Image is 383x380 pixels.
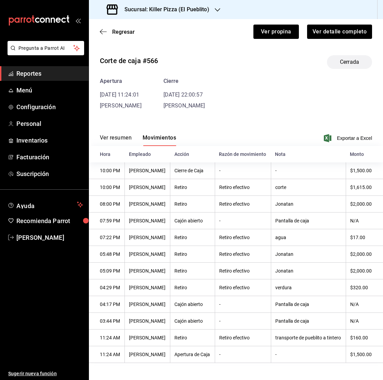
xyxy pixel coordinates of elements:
[215,229,271,246] th: Retiro efectivo
[75,18,81,23] button: open_drawer_menu
[271,229,346,246] th: agua
[215,179,271,196] th: Retiro efectivo
[125,162,170,179] th: [PERSON_NAME]
[253,25,299,39] button: Ver propina
[170,263,215,279] th: Retiro
[18,45,74,52] span: Pregunta a Parrot AI
[100,77,142,85] div: Apertura
[170,146,215,162] th: Acción
[8,41,84,55] button: Pregunta a Parrot AI
[89,263,125,279] th: 05:09 PM
[125,179,170,196] th: [PERSON_NAME]
[100,134,176,146] div: navigation tabs
[215,296,271,313] th: -
[336,58,363,66] span: Cerrada
[125,313,170,330] th: [PERSON_NAME]
[89,330,125,346] th: 11:24 AM
[346,179,383,196] th: $1,615.00
[271,213,346,229] th: Pantalla de caja
[89,213,125,229] th: 07:59 PM
[170,246,215,263] th: Retiro
[271,263,346,279] th: Jonatan
[89,146,125,162] th: Hora
[16,152,83,162] span: Facturación
[170,229,215,246] th: Retiro
[307,25,372,39] button: Ver detalle completo
[215,279,271,296] th: Retiro efectivo
[125,263,170,279] th: [PERSON_NAME]
[100,56,158,66] div: Corte de caja #566
[170,296,215,313] th: Cajón abierto
[170,213,215,229] th: Cajón abierto
[119,5,209,14] h3: Sucursal: Killer Pizza (El Pueblito)
[16,216,83,225] span: Recomienda Parrot
[170,279,215,296] th: Retiro
[271,196,346,213] th: Jonatan
[89,279,125,296] th: 04:29 PM
[346,313,383,330] th: N/A
[346,279,383,296] th: $320.00
[112,29,135,35] span: Regresar
[346,346,383,363] th: $1,500.00
[271,246,346,263] th: Jonatan
[170,313,215,330] th: Cajón abierto
[100,102,142,109] span: [PERSON_NAME]
[170,179,215,196] th: Retiro
[125,346,170,363] th: [PERSON_NAME]
[89,179,125,196] th: 10:00 PM
[271,279,346,296] th: verdura
[125,146,170,162] th: Empleado
[100,91,139,98] time: [DATE] 11:24:01
[16,169,83,178] span: Suscripción
[215,196,271,213] th: Retiro efectivo
[271,346,346,363] th: -
[89,313,125,330] th: 03:44 PM
[163,77,205,85] div: Cierre
[16,119,83,128] span: Personal
[100,29,135,35] button: Regresar
[125,196,170,213] th: [PERSON_NAME]
[346,213,383,229] th: N/A
[215,346,271,363] th: -
[16,86,83,95] span: Menú
[271,179,346,196] th: corte
[89,246,125,263] th: 05:48 PM
[346,162,383,179] th: $1,500.00
[16,69,83,78] span: Reportes
[125,330,170,346] th: [PERSON_NAME]
[8,370,83,377] span: Sugerir nueva función
[125,229,170,246] th: [PERSON_NAME]
[346,246,383,263] th: $2,000.00
[170,346,215,363] th: Apertura de Caja
[271,162,346,179] th: -
[125,279,170,296] th: [PERSON_NAME]
[215,263,271,279] th: Retiro efectivo
[271,313,346,330] th: Pantalla de caja
[271,146,346,162] th: Nota
[170,162,215,179] th: Cierre de Caja
[271,296,346,313] th: Pantalla de caja
[100,134,132,146] button: Ver resumen
[170,330,215,346] th: Retiro
[325,134,372,142] button: Exportar a Excel
[170,196,215,213] th: Retiro
[346,146,383,162] th: Monto
[215,146,271,162] th: Razón de movimiento
[89,346,125,363] th: 11:24 AM
[5,49,84,57] a: Pregunta a Parrot AI
[215,330,271,346] th: Retiro efectivo
[89,229,125,246] th: 07:22 PM
[89,162,125,179] th: 10:00 PM
[163,91,203,98] time: [DATE] 22:00:57
[215,162,271,179] th: -
[215,313,271,330] th: -
[346,296,383,313] th: N/A
[16,201,74,209] span: Ayuda
[89,296,125,313] th: 04:17 PM
[346,229,383,246] th: $17.00
[125,296,170,313] th: [PERSON_NAME]
[89,196,125,213] th: 08:00 PM
[215,213,271,229] th: -
[215,246,271,263] th: Retiro efectivo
